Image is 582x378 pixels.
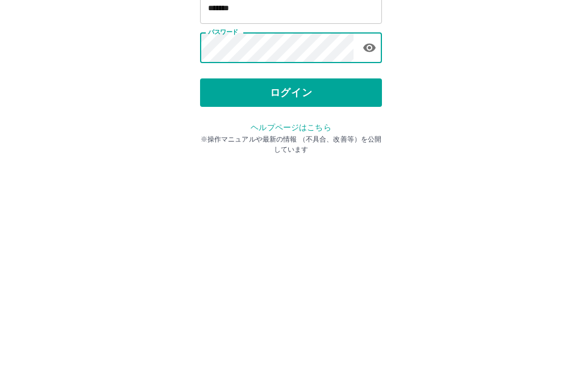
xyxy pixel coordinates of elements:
[208,146,238,155] label: パスワード
[200,197,382,225] button: ログイン
[208,106,232,115] label: 社員番号
[254,72,329,93] h2: ログイン
[200,252,382,273] p: ※操作マニュアルや最新の情報 （不具合、改善等）を公開しています
[251,241,331,250] a: ヘルプページはこちら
